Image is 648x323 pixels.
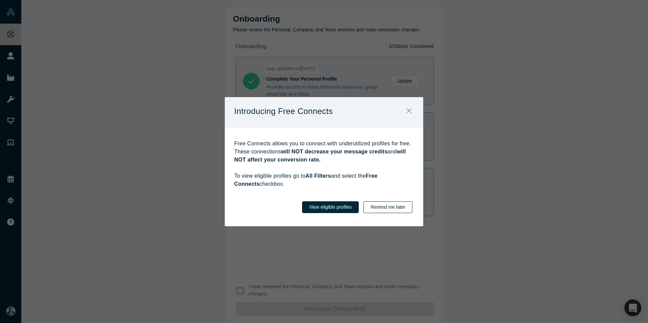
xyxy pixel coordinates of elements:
[402,104,416,119] button: Close
[281,149,387,154] strong: will NOT decrease your message credits
[302,201,359,213] button: View eligible profiles
[234,173,377,187] strong: Free Connects
[363,201,412,213] button: Remind me later
[234,104,333,118] p: Introducing Free Connects
[305,173,331,179] strong: All Filters
[234,149,406,163] strong: will NOT affect your conversion rate.
[234,140,414,188] p: Free Connects allows you to connect with underutilized profiles for free. These connections and T...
